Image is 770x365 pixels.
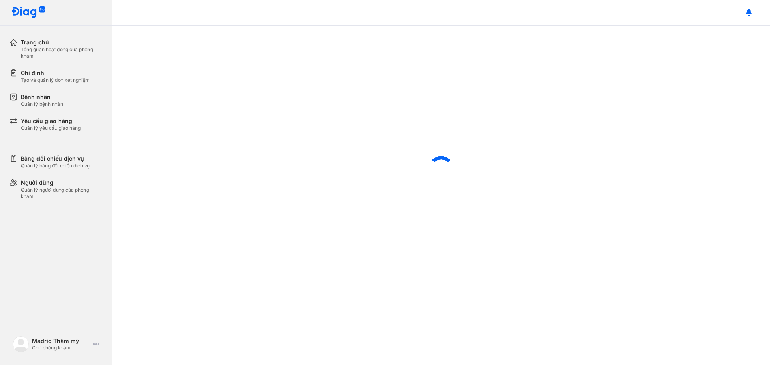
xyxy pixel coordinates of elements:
div: Quản lý người dùng của phòng khám [21,187,103,200]
div: Tổng quan hoạt động của phòng khám [21,46,103,59]
div: Chủ phòng khám [32,345,90,351]
div: Người dùng [21,179,103,187]
div: Trang chủ [21,38,103,46]
div: Bệnh nhân [21,93,63,101]
div: Yêu cầu giao hàng [21,117,81,125]
div: Quản lý bệnh nhân [21,101,63,107]
div: Bảng đối chiếu dịch vụ [21,155,90,163]
div: Madrid Thẩm mỹ [32,337,90,345]
img: logo [11,6,46,19]
div: Chỉ định [21,69,90,77]
div: Quản lý yêu cầu giao hàng [21,125,81,131]
div: Quản lý bảng đối chiếu dịch vụ [21,163,90,169]
div: Tạo và quản lý đơn xét nghiệm [21,77,90,83]
img: logo [13,336,29,352]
